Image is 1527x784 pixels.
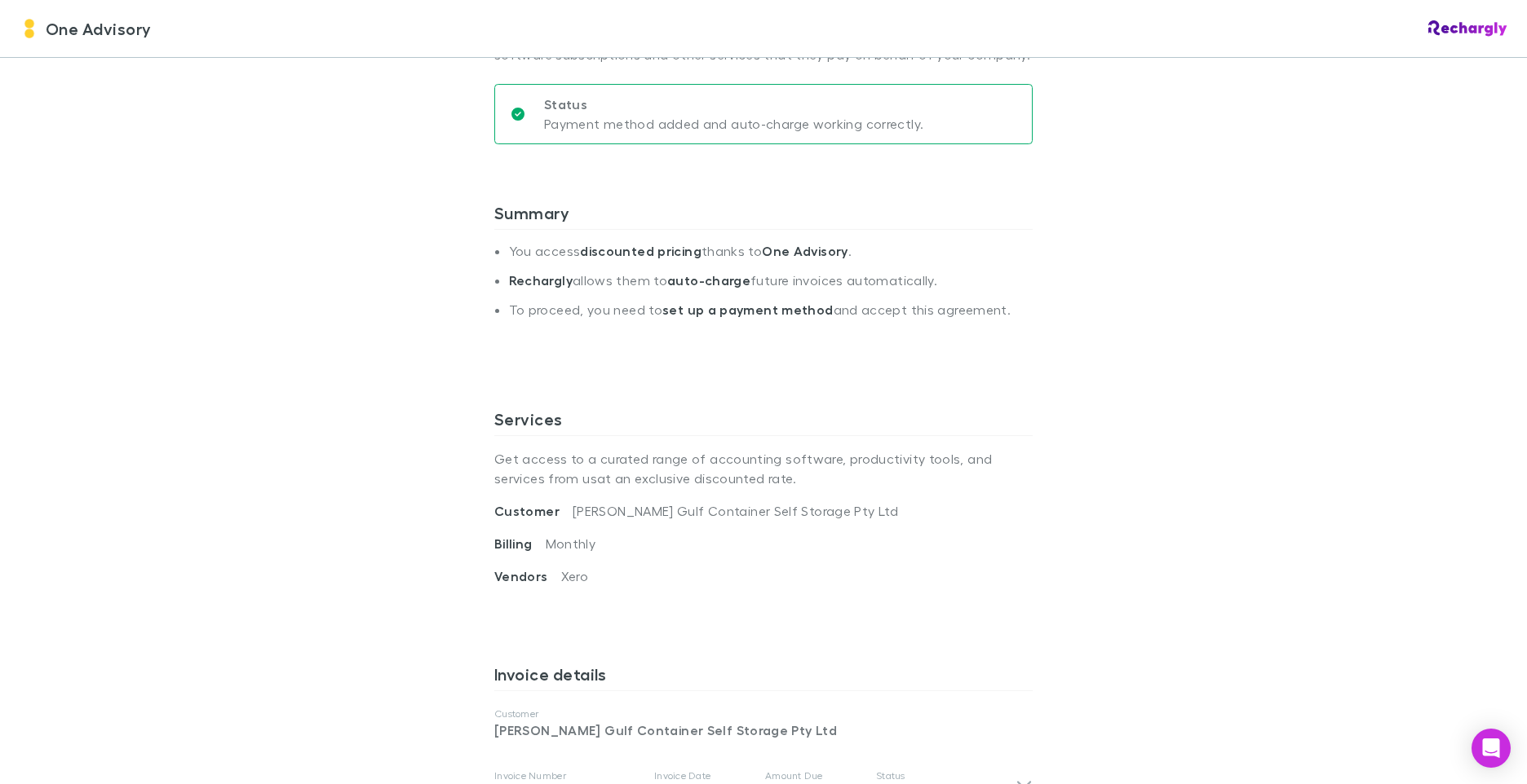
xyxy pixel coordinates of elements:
[654,769,752,782] p: Invoice Date
[494,720,1033,740] p: [PERSON_NAME] Gulf Container Self Storage Pty Ltd
[494,707,1033,720] p: Customer
[20,19,39,38] img: One Advisory's Logo
[662,302,833,318] strong: set up a payment method
[494,769,641,782] p: Invoice Number
[573,503,898,518] span: [PERSON_NAME] Gulf Container Self Storage Pty Ltd
[667,272,750,288] strong: auto-charge
[494,436,1033,501] p: Get access to a curated range of accounting software, productivity tools, and services from us at...
[494,203,1033,229] h3: Summary
[544,95,923,114] p: Status
[494,503,573,519] span: Customer
[544,114,923,134] p: Payment method added and auto-charge working correctly.
[546,535,596,551] span: Monthly
[1428,20,1507,37] img: Rechargly Logo
[494,409,1033,435] h3: Services
[509,302,1033,331] li: To proceed, you need to and accept this agreement.
[580,243,702,259] strong: discounted pricing
[494,535,546,552] span: Billing
[46,16,152,41] span: One Advisory
[1472,729,1511,768] div: Open Intercom Messenger
[494,664,1033,690] h3: Invoice details
[509,272,573,288] strong: Rechargly
[509,243,1033,272] li: You access thanks to .
[494,568,561,584] span: Vendors
[765,769,863,782] p: Amount Due
[561,568,588,584] span: Xero
[876,769,1016,782] p: Status
[509,272,1033,302] li: allows them to future invoices automatically.
[762,243,848,259] strong: One Advisory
